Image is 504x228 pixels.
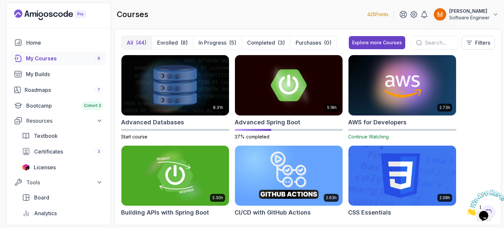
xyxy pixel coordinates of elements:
button: In Progress(5) [193,36,241,49]
iframe: chat widget [463,187,504,218]
span: 1 [3,3,5,8]
a: AWS for Developers card2.73hAWS for DevelopersContinue Watching [348,55,456,140]
img: Building APIs with Spring Boot card [121,146,229,206]
a: textbook [18,129,107,142]
button: Tools [10,176,107,188]
img: CSS Essentials card [348,146,456,206]
p: Software Engineer [449,14,490,21]
p: Enrolled [157,39,178,47]
h2: AWS for Developers [348,118,407,127]
span: 37% completed [235,134,269,139]
p: Filters [475,39,490,47]
div: (8) [180,39,188,47]
p: 2.73h [439,105,450,110]
button: user profile image[PERSON_NAME]Software Engineer [433,8,499,21]
div: Roadmaps [25,86,103,94]
h2: CI/CD with GitHub Actions [235,208,311,217]
img: user profile image [434,8,446,21]
button: Explore more Courses [349,36,405,49]
a: builds [10,68,107,81]
p: In Progress [199,39,226,47]
span: 8 [97,56,100,61]
button: Purchases(0) [290,36,337,49]
div: Tools [26,178,103,186]
h2: CSS Essentials [348,208,391,217]
span: Board [34,194,49,201]
a: courses [10,52,107,65]
img: jetbrains icon [22,164,30,171]
p: 8.31h [213,105,223,110]
a: Landing page [14,10,101,20]
div: (44) [136,39,146,47]
div: Home [26,39,103,47]
span: Start course [121,134,147,139]
button: Resources [10,115,107,127]
p: All [127,39,133,47]
h2: Advanced Databases [121,118,184,127]
p: Purchases [296,39,321,47]
h2: Advanced Spring Boot [235,118,300,127]
img: AWS for Developers card [348,55,456,115]
img: CI/CD with GitHub Actions card [235,146,343,206]
a: Advanced Spring Boot card5.18hAdvanced Spring Boot37% completed [235,55,343,140]
button: Enrolled(8) [152,36,193,49]
a: board [18,191,107,204]
div: My Builds [26,70,103,78]
p: 5.18h [327,105,337,110]
div: Resources [26,117,103,125]
a: roadmaps [10,83,107,96]
div: Explore more Courses [352,39,402,46]
button: Completed(3) [241,36,290,49]
p: 2.08h [439,195,450,200]
span: Textbook [34,132,58,140]
a: certificates [18,145,107,158]
p: 2.63h [326,195,337,200]
button: Filters [462,36,494,50]
img: Advanced Spring Boot card [235,55,343,115]
a: bootcamp [10,99,107,112]
a: analytics [18,207,107,220]
h2: Building APIs with Spring Boot [121,208,209,217]
span: Cohort 3 [84,103,101,108]
div: (0) [324,39,331,47]
span: 7 [97,87,100,93]
span: Continue Watching [348,134,389,139]
p: 425 Points [367,11,388,18]
p: 3.30h [212,195,223,200]
div: (3) [278,39,285,47]
div: Bootcamp [26,102,103,110]
p: Completed [247,39,275,47]
div: (5) [229,39,236,47]
img: Chat attention grabber [3,3,43,29]
h2: courses [117,9,148,20]
span: Analytics [34,209,57,217]
button: All(44) [121,36,152,49]
a: licenses [18,161,107,174]
span: Licenses [34,163,56,171]
span: 3 [97,149,100,154]
img: Advanced Databases card [121,55,229,115]
div: My Courses [26,54,103,62]
input: Search... [425,39,453,47]
p: [PERSON_NAME] [449,8,490,14]
a: home [10,36,107,49]
span: Certificates [34,148,63,155]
